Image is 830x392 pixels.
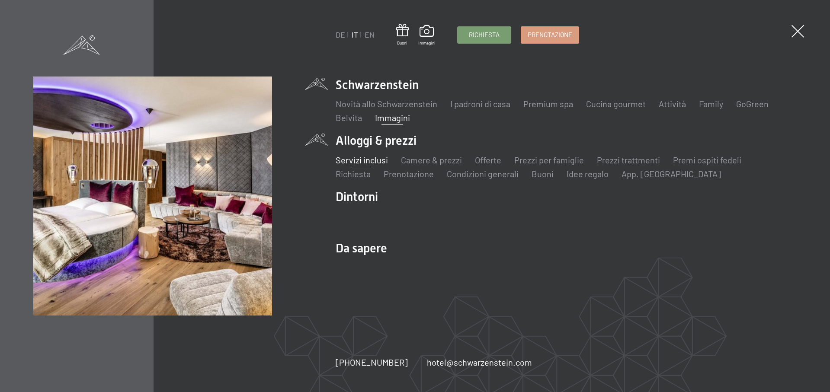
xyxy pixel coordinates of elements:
[336,112,362,123] a: Belvita
[622,169,721,179] a: App. [GEOGRAPHIC_DATA]
[375,112,410,123] a: Immagini
[736,99,769,109] a: GoGreen
[532,169,554,179] a: Buoni
[567,169,609,179] a: Idee regalo
[673,155,741,165] a: Premi ospiti fedeli
[336,99,437,109] a: Novità allo Schwarzenstein
[528,30,572,39] span: Prenotazione
[427,356,532,368] a: hotel@schwarzenstein.com
[336,357,408,367] span: [PHONE_NUMBER]
[447,169,519,179] a: Condizioni generali
[418,40,436,46] span: Immagini
[586,99,646,109] a: Cucina gourmet
[597,155,660,165] a: Prezzi trattmenti
[336,155,388,165] a: Servizi inclusi
[336,30,345,39] a: DE
[458,27,511,43] a: Richiesta
[352,30,358,39] a: IT
[469,30,500,39] span: Richiesta
[418,25,436,46] a: Immagini
[365,30,375,39] a: EN
[475,155,501,165] a: Offerte
[521,27,579,43] a: Prenotazione
[396,40,409,46] span: Buoni
[523,99,573,109] a: Premium spa
[659,99,686,109] a: Attività
[336,169,371,179] a: Richiesta
[336,356,408,368] a: [PHONE_NUMBER]
[699,99,723,109] a: Family
[514,155,584,165] a: Prezzi per famiglie
[384,169,434,179] a: Prenotazione
[450,99,510,109] a: I padroni di casa
[396,24,409,46] a: Buoni
[401,155,462,165] a: Camere & prezzi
